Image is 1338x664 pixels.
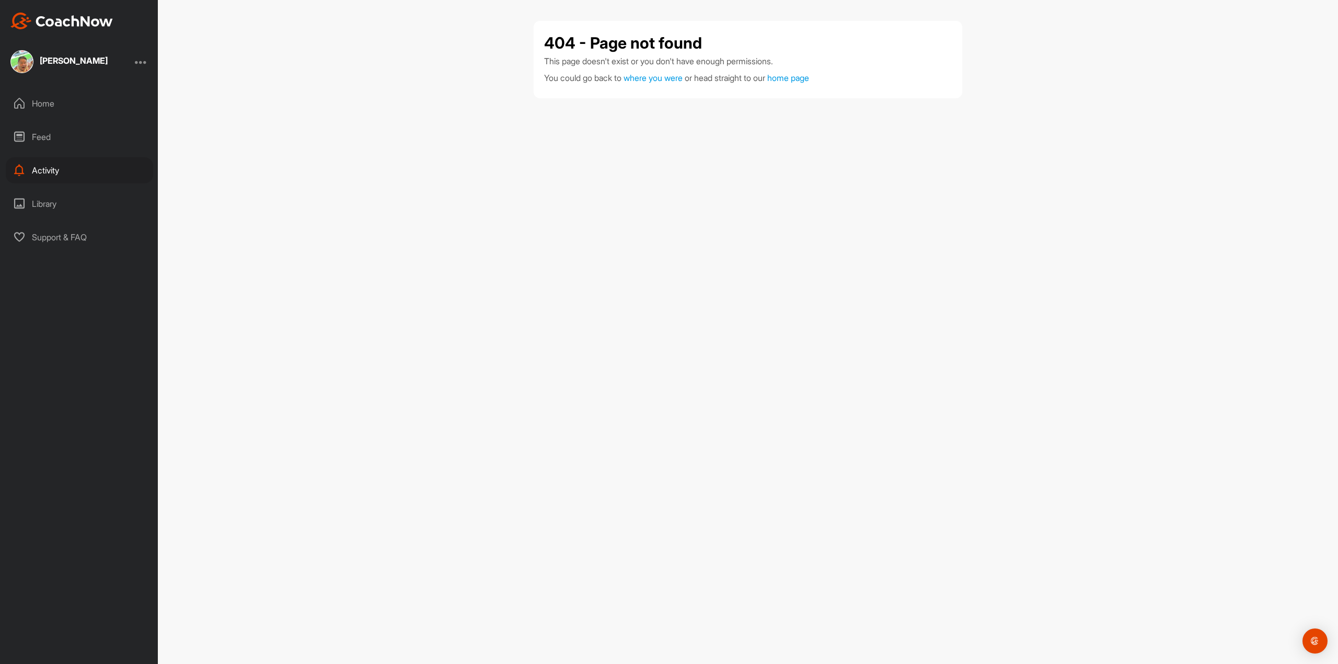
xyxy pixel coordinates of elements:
[6,124,153,150] div: Feed
[6,224,153,250] div: Support & FAQ
[544,55,952,67] p: This page doesn't exist or you don't have enough permissions.
[40,56,108,65] div: [PERSON_NAME]
[10,50,33,73] img: square_3766b39b3d27668ecd2ef4d76ddab171.jpg
[767,73,809,83] a: home page
[544,31,702,55] h1: 404 - Page not found
[6,191,153,217] div: Library
[1302,628,1328,654] div: Open Intercom Messenger
[10,13,113,29] img: CoachNow
[6,90,153,117] div: Home
[6,157,153,183] div: Activity
[544,72,952,84] p: You could go back to or head straight to our
[624,73,683,83] span: where you were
